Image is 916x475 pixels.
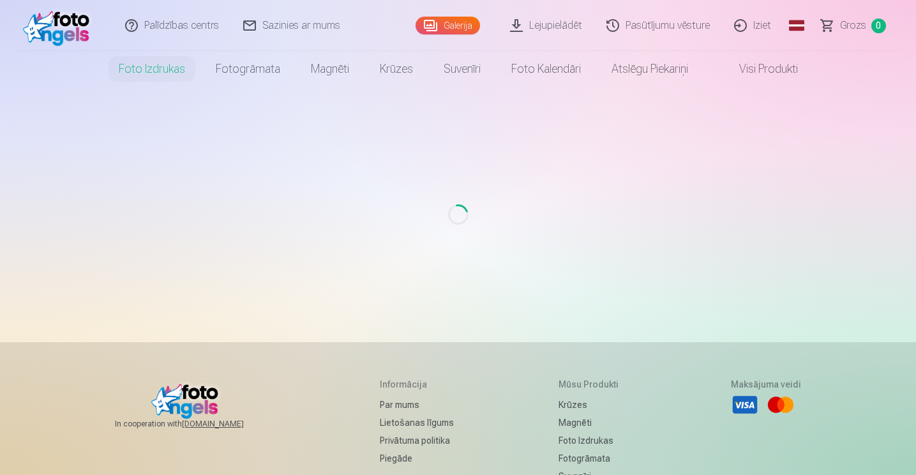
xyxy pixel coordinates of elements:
[380,414,454,432] a: Lietošanas līgums
[182,419,274,429] a: [DOMAIN_NAME]
[596,51,703,87] a: Atslēgu piekariņi
[103,51,200,87] a: Foto izdrukas
[23,5,96,46] img: /fa1
[296,51,364,87] a: Magnēti
[559,378,626,391] h5: Mūsu produkti
[559,449,626,467] a: Fotogrāmata
[364,51,428,87] a: Krūzes
[871,19,886,33] span: 0
[380,432,454,449] a: Privātuma politika
[496,51,596,87] a: Foto kalendāri
[380,449,454,467] a: Piegāde
[115,419,274,429] span: In cooperation with
[380,378,454,391] h5: Informācija
[840,18,866,33] span: Grozs
[767,391,795,419] li: Mastercard
[559,396,626,414] a: Krūzes
[380,396,454,414] a: Par mums
[428,51,496,87] a: Suvenīri
[200,51,296,87] a: Fotogrāmata
[731,378,801,391] h5: Maksājuma veidi
[559,432,626,449] a: Foto izdrukas
[731,391,759,419] li: Visa
[416,17,480,34] a: Galerija
[559,414,626,432] a: Magnēti
[703,51,813,87] a: Visi produkti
